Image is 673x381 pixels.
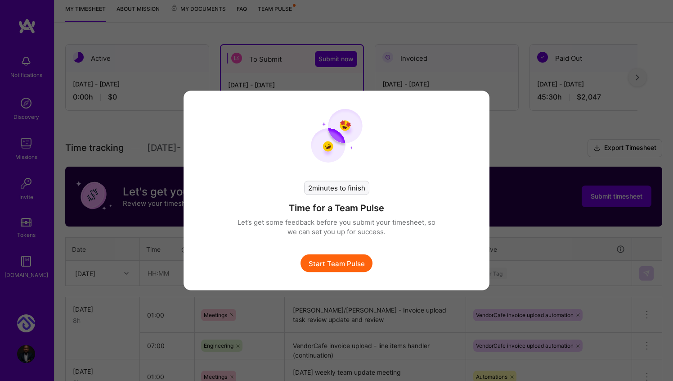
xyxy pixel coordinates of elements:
[238,218,435,236] p: Let’s get some feedback before you submit your timesheet, so we can set you up for success.
[304,181,369,195] div: 2 minutes to finish
[289,202,384,214] h4: Time for a Team Pulse
[184,91,489,290] div: modal
[311,109,363,163] img: team pulse start
[301,254,372,272] button: Start Team Pulse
